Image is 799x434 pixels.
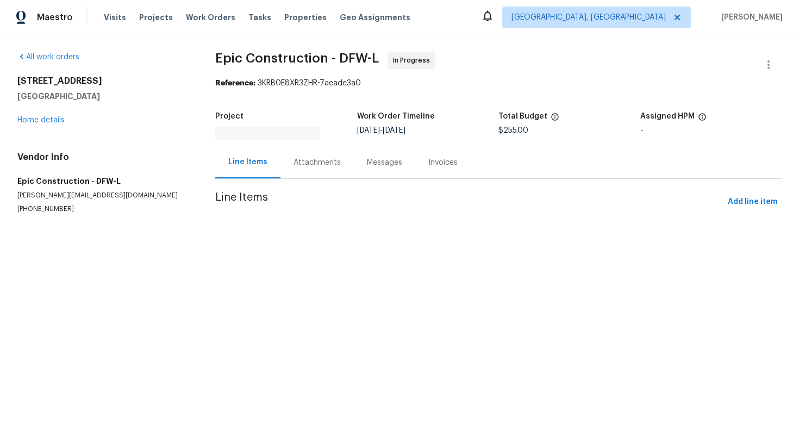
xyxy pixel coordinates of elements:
button: Add line item [723,192,782,212]
span: [DATE] [383,127,405,134]
h5: Epic Construction - DFW-L [17,176,189,187]
h5: Total Budget [498,113,547,120]
p: [PHONE_NUMBER] [17,204,189,214]
span: - [357,127,405,134]
h5: Work Order Timeline [357,113,435,120]
h5: [GEOGRAPHIC_DATA] [17,91,189,102]
span: Visits [104,12,126,23]
span: [PERSON_NAME] [717,12,783,23]
span: Line Items [215,192,723,212]
span: Add line item [728,195,777,209]
div: Messages [367,157,402,168]
h5: Assigned HPM [640,113,695,120]
b: Reference: [215,79,255,87]
span: Work Orders [186,12,235,23]
div: Attachments [294,157,341,168]
span: Geo Assignments [340,12,410,23]
span: Maestro [37,12,73,23]
div: 3KRB0E8XR3ZHR-7aeade3a0 [215,78,782,89]
div: Invoices [428,157,458,168]
span: Properties [284,12,327,23]
a: Home details [17,116,65,124]
span: $255.00 [498,127,528,134]
span: Epic Construction - DFW-L [215,52,379,65]
h2: [STREET_ADDRESS] [17,76,189,86]
p: [PERSON_NAME][EMAIL_ADDRESS][DOMAIN_NAME] [17,191,189,200]
div: - [640,127,782,134]
span: [DATE] [357,127,380,134]
span: In Progress [393,55,434,66]
span: Projects [139,12,173,23]
h5: Project [215,113,244,120]
h4: Vendor Info [17,152,189,163]
span: The hpm assigned to this work order. [698,113,707,127]
span: The total cost of line items that have been proposed by Opendoor. This sum includes line items th... [551,113,559,127]
span: Tasks [248,14,271,21]
div: Line Items [228,157,267,168]
a: All work orders [17,53,79,61]
span: [GEOGRAPHIC_DATA], [GEOGRAPHIC_DATA] [511,12,666,23]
